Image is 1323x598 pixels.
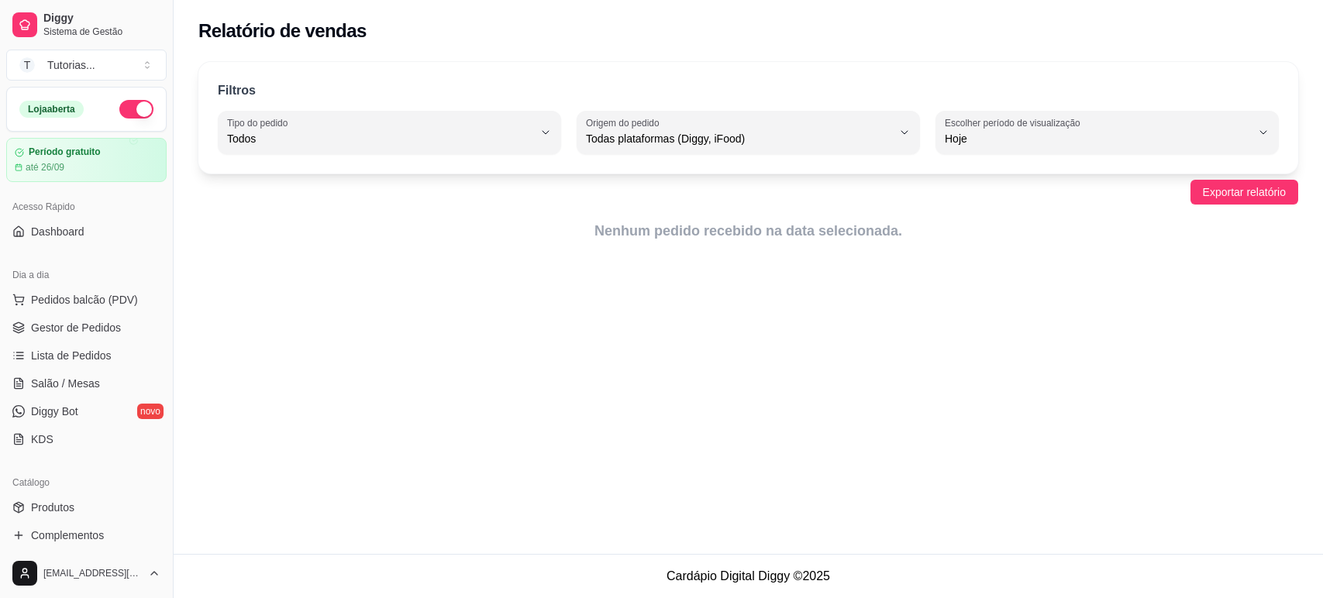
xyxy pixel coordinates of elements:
a: DiggySistema de Gestão [6,6,167,43]
div: Acesso Rápido [6,194,167,219]
footer: Cardápio Digital Diggy © 2025 [174,554,1323,598]
div: Dia a dia [6,263,167,287]
div: Loja aberta [19,101,84,118]
a: Lista de Pedidos [6,343,167,368]
a: KDS [6,427,167,452]
span: Gestor de Pedidos [31,320,121,335]
button: Tipo do pedidoTodos [218,111,561,154]
span: Dashboard [31,224,84,239]
span: KDS [31,431,53,447]
span: Diggy Bot [31,404,78,419]
a: Diggy Botnovo [6,399,167,424]
span: [EMAIL_ADDRESS][DOMAIN_NAME] [43,567,142,579]
button: Origem do pedidoTodas plataformas (Diggy, iFood) [577,111,920,154]
span: Sistema de Gestão [43,26,160,38]
span: Pedidos balcão (PDV) [31,292,138,308]
div: Catálogo [6,470,167,495]
h2: Relatório de vendas [198,19,367,43]
button: Exportar relatório [1190,180,1298,204]
a: Gestor de Pedidos [6,315,167,340]
button: [EMAIL_ADDRESS][DOMAIN_NAME] [6,555,167,592]
span: Complementos [31,528,104,543]
label: Origem do pedido [586,116,664,129]
span: Produtos [31,500,74,515]
a: Complementos [6,523,167,548]
span: Hoje [945,131,1251,146]
article: até 26/09 [26,161,64,174]
span: Todos [227,131,533,146]
div: Tutorias ... [47,57,95,73]
span: Todas plataformas (Diggy, iFood) [586,131,892,146]
label: Tipo do pedido [227,116,293,129]
span: Lista de Pedidos [31,348,112,363]
p: Filtros [218,81,256,100]
article: Período gratuito [29,146,101,158]
button: Select a team [6,50,167,81]
button: Pedidos balcão (PDV) [6,287,167,312]
span: Exportar relatório [1203,184,1286,201]
button: Escolher período de visualizaçãoHoje [935,111,1279,154]
span: Diggy [43,12,160,26]
span: T [19,57,35,73]
a: Dashboard [6,219,167,244]
a: Período gratuitoaté 26/09 [6,138,167,182]
a: Produtos [6,495,167,520]
span: Salão / Mesas [31,376,100,391]
article: Nenhum pedido recebido na data selecionada. [198,220,1298,242]
label: Escolher período de visualização [945,116,1085,129]
a: Salão / Mesas [6,371,167,396]
button: Alterar Status [119,100,153,119]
